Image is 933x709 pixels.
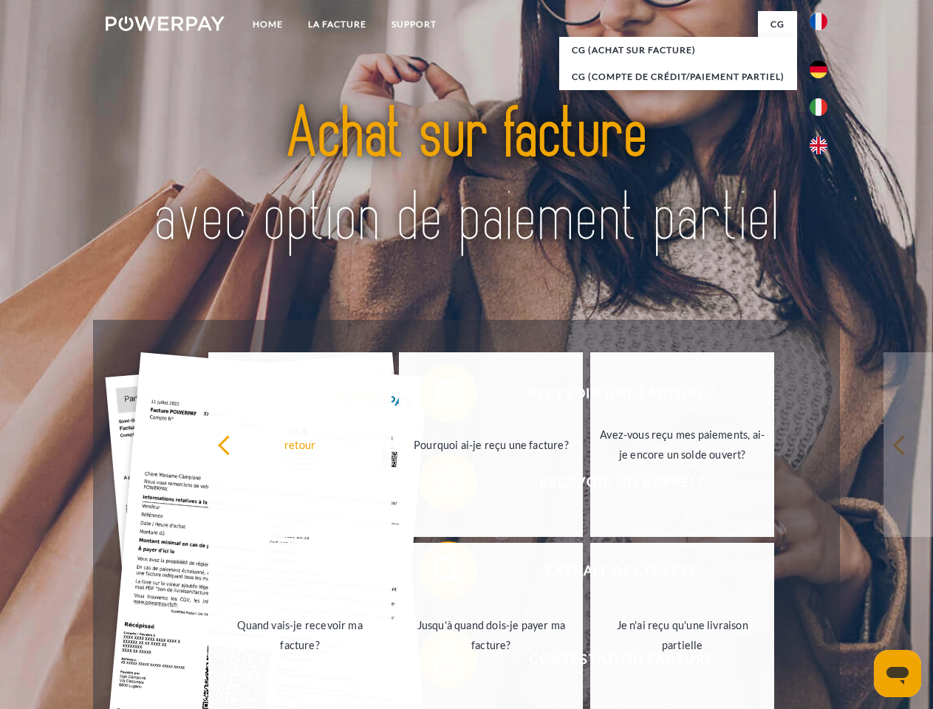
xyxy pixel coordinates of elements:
a: CG (Compte de crédit/paiement partiel) [559,64,797,90]
div: Pourquoi ai-je reçu une facture? [408,434,574,454]
div: Je n'ai reçu qu'une livraison partielle [599,615,765,655]
a: LA FACTURE [295,11,379,38]
img: en [810,137,827,154]
iframe: Bouton de lancement de la fenêtre de messagerie [874,650,921,697]
img: logo-powerpay-white.svg [106,16,225,31]
a: Home [240,11,295,38]
div: retour [217,434,383,454]
img: it [810,98,827,116]
a: CG [758,11,797,38]
div: Jusqu'à quand dois-je payer ma facture? [408,615,574,655]
a: CG (achat sur facture) [559,37,797,64]
div: Quand vais-je recevoir ma facture? [217,615,383,655]
img: de [810,61,827,78]
a: Avez-vous reçu mes paiements, ai-je encore un solde ouvert? [590,352,774,537]
div: Avez-vous reçu mes paiements, ai-je encore un solde ouvert? [599,425,765,465]
img: title-powerpay_fr.svg [141,71,792,283]
img: fr [810,13,827,30]
a: Support [379,11,449,38]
